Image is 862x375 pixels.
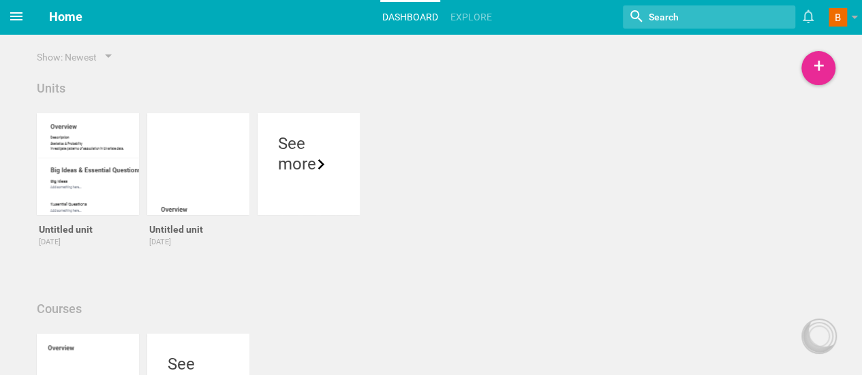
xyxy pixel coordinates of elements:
[448,2,494,32] a: Explore
[45,182,147,206] div: Unit
[380,2,440,32] a: Dashboard
[147,113,249,276] a: Untitled unit[DATE]
[801,51,835,85] div: +
[37,301,82,317] div: Courses
[278,133,339,154] div: See
[37,50,97,64] div: Show: Newest
[647,8,750,26] input: Search
[149,238,247,247] div: 2025-08-08T12:11:41.421Z
[155,182,258,206] div: Unit
[37,80,65,97] div: Units
[149,223,247,235] div: Untitled unit
[39,238,137,247] div: 2025-08-08T12:24:33.490Z
[39,223,137,235] div: Untitled unit
[49,10,82,24] span: Home
[258,113,360,276] a: Seemore
[37,113,139,276] a: Untitled unit[DATE]
[168,354,229,374] div: See
[278,154,339,174] div: more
